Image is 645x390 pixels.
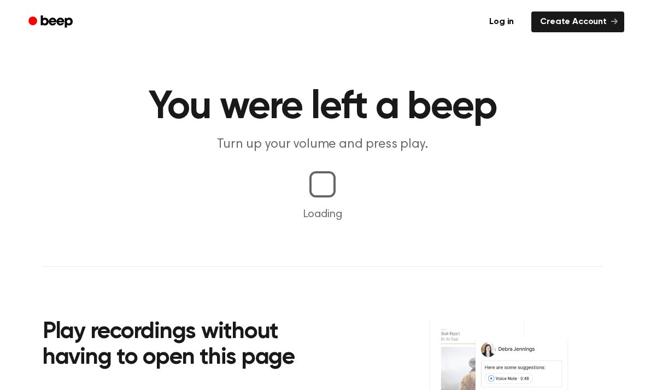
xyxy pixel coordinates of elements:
[21,11,83,33] a: Beep
[478,9,525,34] a: Log in
[13,206,632,223] p: Loading
[113,136,532,154] p: Turn up your volume and press play.
[531,11,624,32] a: Create Account
[43,88,602,127] h1: You were left a beep
[43,319,337,371] h2: Play recordings without having to open this page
